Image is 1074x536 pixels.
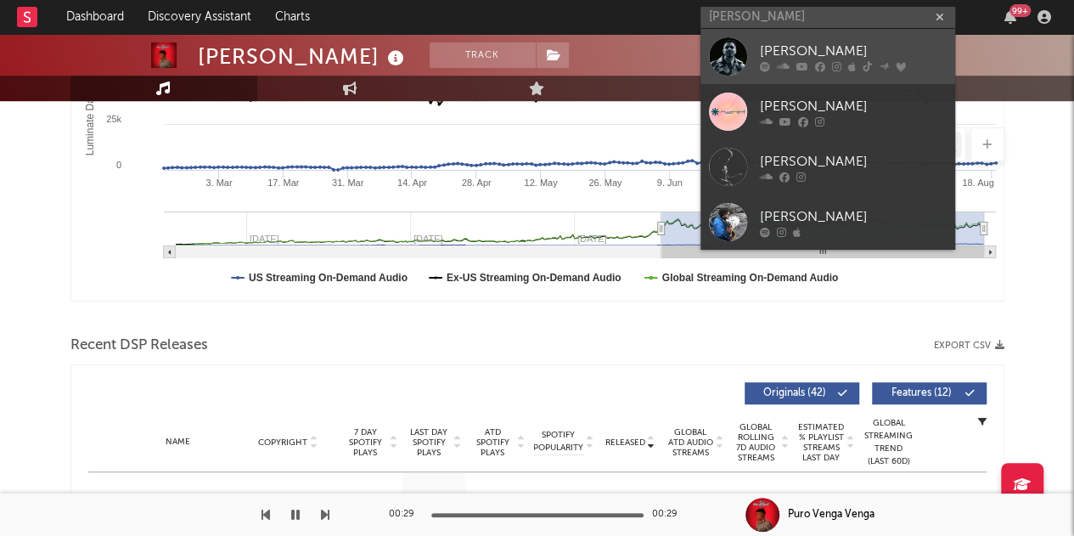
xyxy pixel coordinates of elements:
[198,42,408,71] div: [PERSON_NAME]
[661,272,838,284] text: Global Streaming On-Demand Audio
[533,429,583,454] span: Spotify Popularity
[760,206,947,227] div: [PERSON_NAME]
[205,178,233,188] text: 3. Mar
[700,195,955,250] a: [PERSON_NAME]
[389,505,423,525] div: 00:29
[407,427,452,458] span: Last Day Spotify Plays
[883,388,961,398] span: Features ( 12 )
[962,178,993,188] text: 18. Aug
[343,427,388,458] span: 7 Day Spotify Plays
[863,417,914,468] div: Global Streaming Trend (Last 60D)
[798,422,845,463] span: Estimated % Playlist Streams Last Day
[756,388,834,398] span: Originals ( 42 )
[700,29,955,84] a: [PERSON_NAME]
[652,505,686,525] div: 00:29
[605,437,645,448] span: Released
[1004,10,1016,24] button: 99+
[667,427,714,458] span: Global ATD Audio Streams
[446,272,621,284] text: Ex-US Streaming On-Demand Audio
[760,151,947,172] div: [PERSON_NAME]
[788,507,874,522] div: Puro Venga Venga
[396,178,426,188] text: 14. Apr
[267,178,300,188] text: 17. Mar
[588,178,622,188] text: 26. May
[461,178,491,188] text: 28. Apr
[84,48,96,155] text: Luminate Daily Streams
[524,178,558,188] text: 12. May
[331,178,363,188] text: 31. Mar
[872,382,987,404] button: Features(12)
[249,272,408,284] text: US Streaming On-Demand Audio
[470,427,515,458] span: ATD Spotify Plays
[745,382,859,404] button: Originals(42)
[258,437,307,448] span: Copyright
[760,41,947,61] div: [PERSON_NAME]
[115,160,121,170] text: 0
[656,178,682,188] text: 9. Jun
[1009,4,1031,17] div: 99 +
[733,422,779,463] span: Global Rolling 7D Audio Streams
[760,96,947,116] div: [PERSON_NAME]
[700,139,955,195] a: [PERSON_NAME]
[430,42,536,68] button: Track
[106,114,121,124] text: 25k
[934,341,1004,351] button: Export CSV
[700,84,955,139] a: [PERSON_NAME]
[70,336,208,356] span: Recent DSP Releases
[122,436,233,449] div: Name
[700,7,955,28] input: Search for artists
